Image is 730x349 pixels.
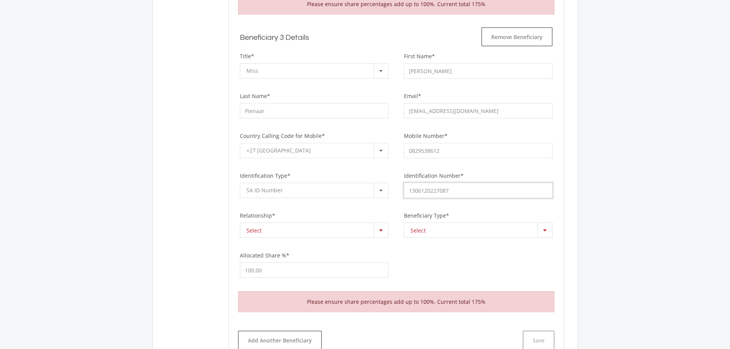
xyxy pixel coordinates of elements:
label: Email* [404,92,421,100]
button: Remove Beneficiary [481,27,553,46]
h2: Beneficiary 3 Details [240,33,309,42]
label: Allocated Share %* [240,251,289,259]
label: Identification Number* [404,172,464,180]
span: Miss [246,67,258,74]
span: Select [410,223,426,238]
div: Please ensure share percentages add up to 100%. Current total 175% [238,291,554,312]
label: Mobile Number* [404,132,448,140]
label: Title* [240,52,254,60]
span: +27 [GEOGRAPHIC_DATA] [246,147,311,154]
span: SA ID Number [246,187,283,194]
label: First Name* [404,52,435,60]
label: Beneficiary Type* [404,211,449,220]
label: Relationship* [240,211,275,220]
span: Select [246,223,262,238]
label: Identification Type* [240,172,290,180]
label: Last Name* [240,92,270,100]
label: Country Calling Code for Mobile* [240,132,325,140]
